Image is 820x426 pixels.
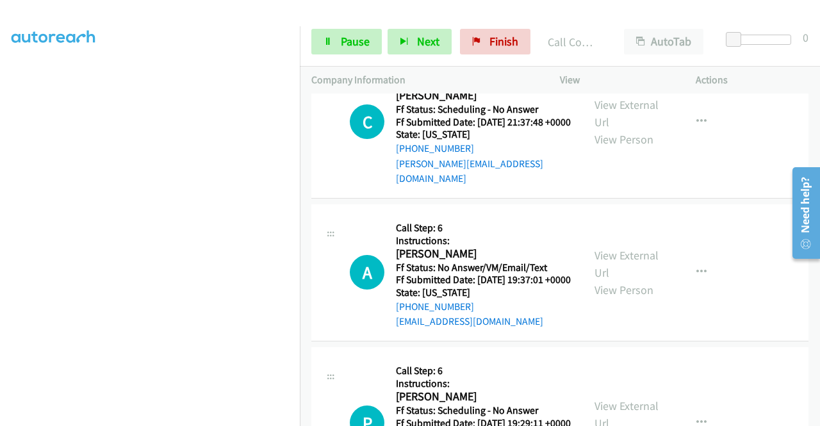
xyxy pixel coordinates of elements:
h5: Ff Status: No Answer/VM/Email/Text [396,261,571,274]
a: View External Url [594,248,659,280]
iframe: Resource Center [783,162,820,264]
a: View Person [594,283,653,297]
a: [PHONE_NUMBER] [396,142,474,154]
a: [PHONE_NUMBER] [396,300,474,313]
h5: Instructions: [396,377,571,390]
a: Pause [311,29,382,54]
p: Company Information [311,72,537,88]
span: Pause [341,34,370,49]
p: View [560,72,673,88]
h1: A [350,255,384,290]
h5: Call Step: 6 [396,365,571,377]
button: AutoTab [624,29,703,54]
button: Next [388,29,452,54]
h5: Ff Submitted Date: [DATE] 21:37:48 +0000 [396,116,571,129]
div: The call is yet to be attempted [350,104,384,139]
a: Finish [460,29,530,54]
h5: State: [US_STATE] [396,128,571,141]
h2: [PERSON_NAME] [396,389,571,404]
h5: Ff Status: Scheduling - No Answer [396,404,571,417]
h5: Instructions: [396,234,571,247]
h2: [PERSON_NAME] [396,247,571,261]
h5: State: [US_STATE] [396,286,571,299]
div: Delay between calls (in seconds) [732,35,791,45]
h1: C [350,104,384,139]
span: Finish [489,34,518,49]
span: Next [417,34,439,49]
a: View Person [594,132,653,147]
h2: [PERSON_NAME] [396,88,571,103]
div: 0 [803,29,808,46]
p: Actions [696,72,808,88]
div: The call is yet to be attempted [350,255,384,290]
h5: Ff Status: Scheduling - No Answer [396,103,571,116]
h5: Ff Submitted Date: [DATE] 19:37:01 +0000 [396,274,571,286]
a: [PERSON_NAME][EMAIL_ADDRESS][DOMAIN_NAME] [396,158,543,185]
h5: Call Step: 6 [396,222,571,234]
p: Call Completed [548,33,601,51]
a: [EMAIL_ADDRESS][DOMAIN_NAME] [396,315,543,327]
a: View External Url [594,97,659,129]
